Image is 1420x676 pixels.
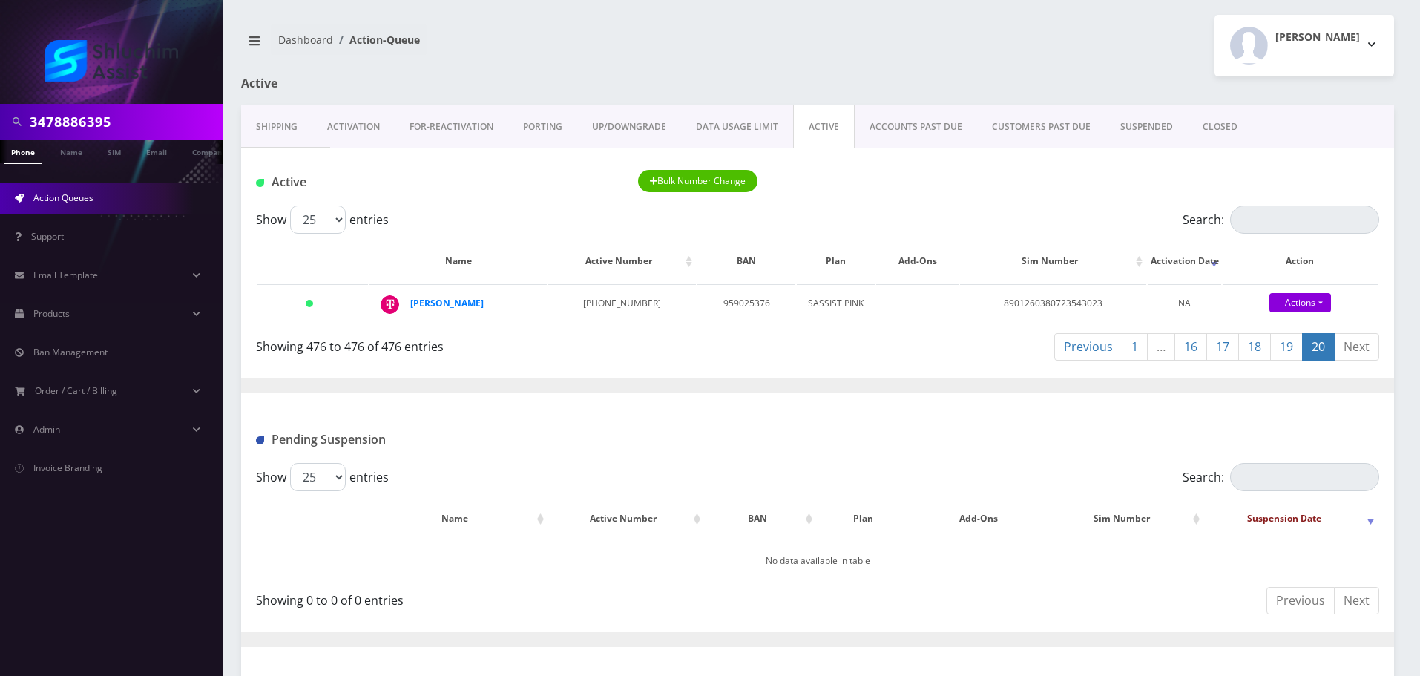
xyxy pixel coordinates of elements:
button: [PERSON_NAME] [1214,15,1394,76]
a: DATA USAGE LIMIT [681,105,793,148]
span: Order / Cart / Billing [35,384,117,397]
span: Support [31,230,64,243]
select: Showentries [290,463,346,491]
th: Activation Date: activate to sort column ascending [1148,240,1221,283]
a: SUSPENDED [1105,105,1188,148]
input: Search in Company [30,108,219,136]
a: Company [185,140,234,163]
th: Plan [797,240,875,283]
img: Pending Suspension [256,436,264,444]
label: Show entries [256,463,389,491]
a: Shipping [241,105,312,148]
a: … [1147,333,1175,361]
span: NA [1178,297,1191,309]
a: 16 [1174,333,1207,361]
a: Phone [4,140,42,164]
label: Search: [1183,206,1379,234]
td: 959025376 [697,284,795,326]
a: [PERSON_NAME] [410,297,484,309]
label: Search: [1183,463,1379,491]
a: FOR-REActivation [395,105,508,148]
a: 20 [1302,333,1335,361]
a: Next [1334,333,1379,361]
a: UP/DOWNGRADE [577,105,681,148]
a: Previous [1054,333,1122,361]
th: Sim Number: activate to sort column ascending [1048,497,1203,540]
a: Actions [1269,293,1331,312]
a: Activation [312,105,395,148]
div: Showing 476 to 476 of 476 entries [256,332,806,355]
h2: [PERSON_NAME] [1275,31,1360,44]
div: Showing 0 to 0 of 0 entries [256,585,806,609]
img: Shluchim Assist [45,40,178,82]
th: Sim Number: activate to sort column ascending [960,240,1146,283]
th: BAN [697,240,795,283]
th: Name [369,240,547,283]
h1: Pending Suspension [256,433,616,447]
th: Suspension Date: activate to sort column ascending [1205,497,1378,540]
th: Add-Ons [910,497,1046,540]
nav: breadcrumb [241,24,806,67]
button: Bulk Number Change [638,170,758,192]
span: Invoice Branding [33,462,102,474]
a: ACCOUNTS PAST DUE [855,105,977,148]
img: Active [256,179,264,187]
a: Previous [1266,587,1335,614]
a: SIM [100,140,128,163]
a: PORTING [508,105,577,148]
a: 1 [1122,333,1148,361]
a: Email [139,140,174,163]
th: Action [1223,240,1378,283]
input: Search: [1230,206,1379,234]
span: Ban Management [33,346,108,358]
th: Active Number: activate to sort column ascending [549,497,704,540]
span: Admin [33,423,60,436]
label: Show entries [256,206,389,234]
th: Add-Ons [876,240,959,283]
a: 18 [1238,333,1271,361]
a: Next [1334,587,1379,614]
span: Email Template [33,269,98,281]
a: ACTIVE [793,105,855,148]
li: Action-Queue [333,32,420,47]
span: Products [33,307,70,320]
span: Action Queues [33,191,93,204]
th: Active Number: activate to sort column ascending [548,240,696,283]
a: 19 [1270,333,1303,361]
a: CUSTOMERS PAST DUE [977,105,1105,148]
th: Name: activate to sort column ascending [370,497,548,540]
a: Dashboard [278,33,333,47]
h1: Active [256,175,616,189]
td: SASSIST PINK [797,284,875,326]
a: 17 [1206,333,1239,361]
th: BAN: activate to sort column ascending [706,497,816,540]
select: Showentries [290,206,346,234]
a: Name [53,140,90,163]
td: [PHONE_NUMBER] [548,284,696,326]
th: Plan [818,497,909,540]
td: No data available in table [257,542,1378,580]
h1: Active [241,76,611,91]
td: 8901260380723543023 [960,284,1146,326]
a: CLOSED [1188,105,1252,148]
input: Search: [1230,463,1379,491]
